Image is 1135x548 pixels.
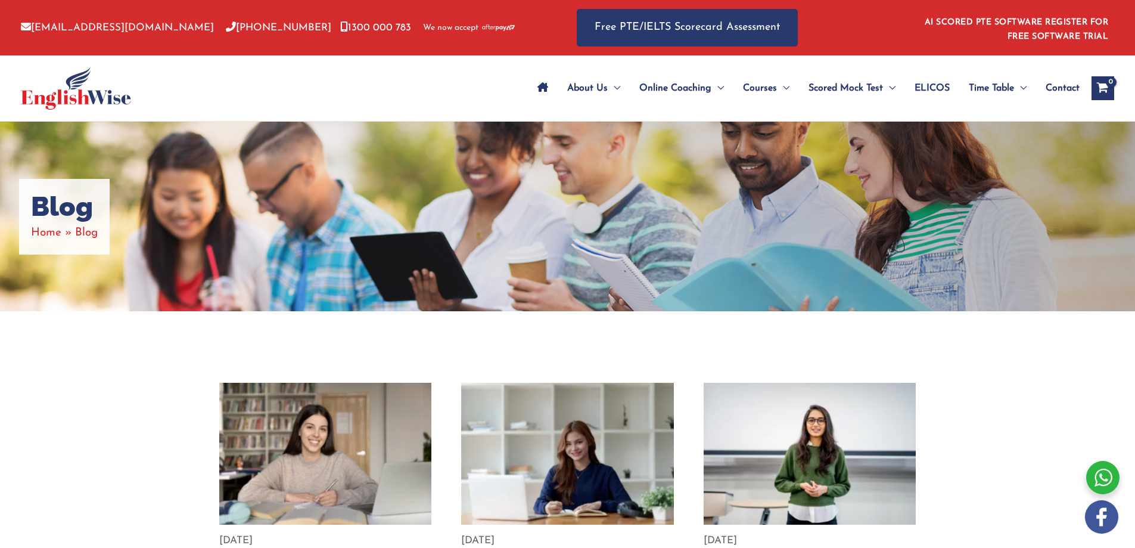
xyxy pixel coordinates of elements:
[1014,67,1027,109] span: Menu Toggle
[1036,67,1080,109] a: Contact
[21,23,214,33] a: [EMAIL_ADDRESS][DOMAIN_NAME]
[461,535,495,546] span: [DATE]
[1046,67,1080,109] span: Contact
[558,67,630,109] a: About UsMenu Toggle
[1085,500,1118,534] img: white-facebook.png
[219,535,253,546] span: [DATE]
[704,535,737,546] span: [DATE]
[883,67,895,109] span: Menu Toggle
[31,227,61,239] a: Home
[31,191,98,223] h1: Blog
[915,67,950,109] span: ELICOS
[423,22,478,34] span: We now accept
[226,23,331,33] a: [PHONE_NUMBER]
[905,67,959,109] a: ELICOS
[31,223,98,243] nav: Breadcrumbs
[75,227,98,239] span: Blog
[1092,76,1114,100] a: View Shopping Cart, empty
[482,24,515,31] img: Afterpay-Logo
[608,67,620,109] span: Menu Toggle
[340,23,411,33] a: 1300 000 783
[799,67,905,109] a: Scored Mock TestMenu Toggle
[630,67,733,109] a: Online CoachingMenu Toggle
[743,67,777,109] span: Courses
[21,67,131,110] img: cropped-ew-logo
[711,67,724,109] span: Menu Toggle
[733,67,799,109] a: CoursesMenu Toggle
[528,67,1080,109] nav: Site Navigation: Main Menu
[567,67,608,109] span: About Us
[959,67,1036,109] a: Time TableMenu Toggle
[969,67,1014,109] span: Time Table
[809,67,883,109] span: Scored Mock Test
[639,67,711,109] span: Online Coaching
[918,8,1114,47] aside: Header Widget 1
[777,67,789,109] span: Menu Toggle
[577,9,798,47] a: Free PTE/IELTS Scorecard Assessment
[925,18,1109,41] a: AI SCORED PTE SOFTWARE REGISTER FOR FREE SOFTWARE TRIAL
